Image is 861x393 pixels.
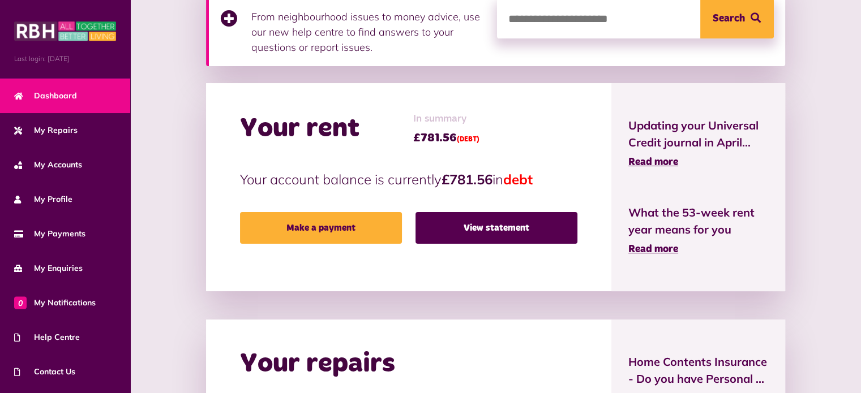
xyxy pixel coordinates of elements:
[240,169,577,189] p: Your account balance is currently in
[628,244,678,254] span: Read more
[14,124,78,136] span: My Repairs
[415,212,577,244] a: View statement
[14,366,75,378] span: Contact Us
[503,171,533,188] span: debt
[628,117,768,170] a: Updating your Universal Credit journal in April... Read more
[413,111,479,127] span: In summary
[628,204,768,238] span: What the 53-week rent year means for you
[14,159,82,171] span: My Accounts
[628,353,768,387] span: Home Contents Insurance - Do you have Personal ...
[14,20,116,42] img: MyRBH
[14,331,80,343] span: Help Centre
[240,113,359,145] h2: Your rent
[14,54,116,64] span: Last login: [DATE]
[457,136,479,143] span: (DEBT)
[14,90,77,102] span: Dashboard
[251,9,486,55] p: From neighbourhood issues to money advice, use our new help centre to find answers to your questi...
[240,212,402,244] a: Make a payment
[628,157,678,167] span: Read more
[14,296,27,309] span: 0
[413,129,479,146] span: £781.56
[628,117,768,151] span: Updating your Universal Credit journal in April...
[14,228,85,240] span: My Payments
[628,204,768,257] a: What the 53-week rent year means for you Read more
[14,193,72,205] span: My Profile
[14,262,83,274] span: My Enquiries
[240,348,395,381] h2: Your repairs
[442,171,492,188] strong: £781.56
[14,297,96,309] span: My Notifications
